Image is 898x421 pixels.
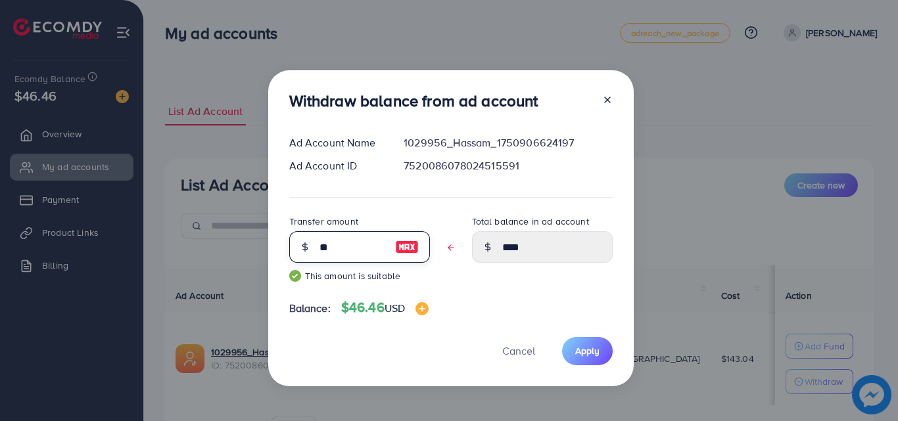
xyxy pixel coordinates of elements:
[395,239,419,255] img: image
[279,158,394,173] div: Ad Account ID
[289,91,538,110] h3: Withdraw balance from ad account
[279,135,394,150] div: Ad Account Name
[486,337,552,365] button: Cancel
[289,215,358,228] label: Transfer amount
[472,215,589,228] label: Total balance in ad account
[341,299,429,316] h4: $46.46
[289,269,430,282] small: This amount is suitable
[289,270,301,282] img: guide
[562,337,613,365] button: Apply
[289,301,331,316] span: Balance:
[415,302,429,315] img: image
[575,344,600,357] span: Apply
[385,301,405,315] span: USD
[393,135,623,150] div: 1029956_Hassam_1750906624197
[393,158,623,173] div: 7520086078024515591
[502,343,535,358] span: Cancel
